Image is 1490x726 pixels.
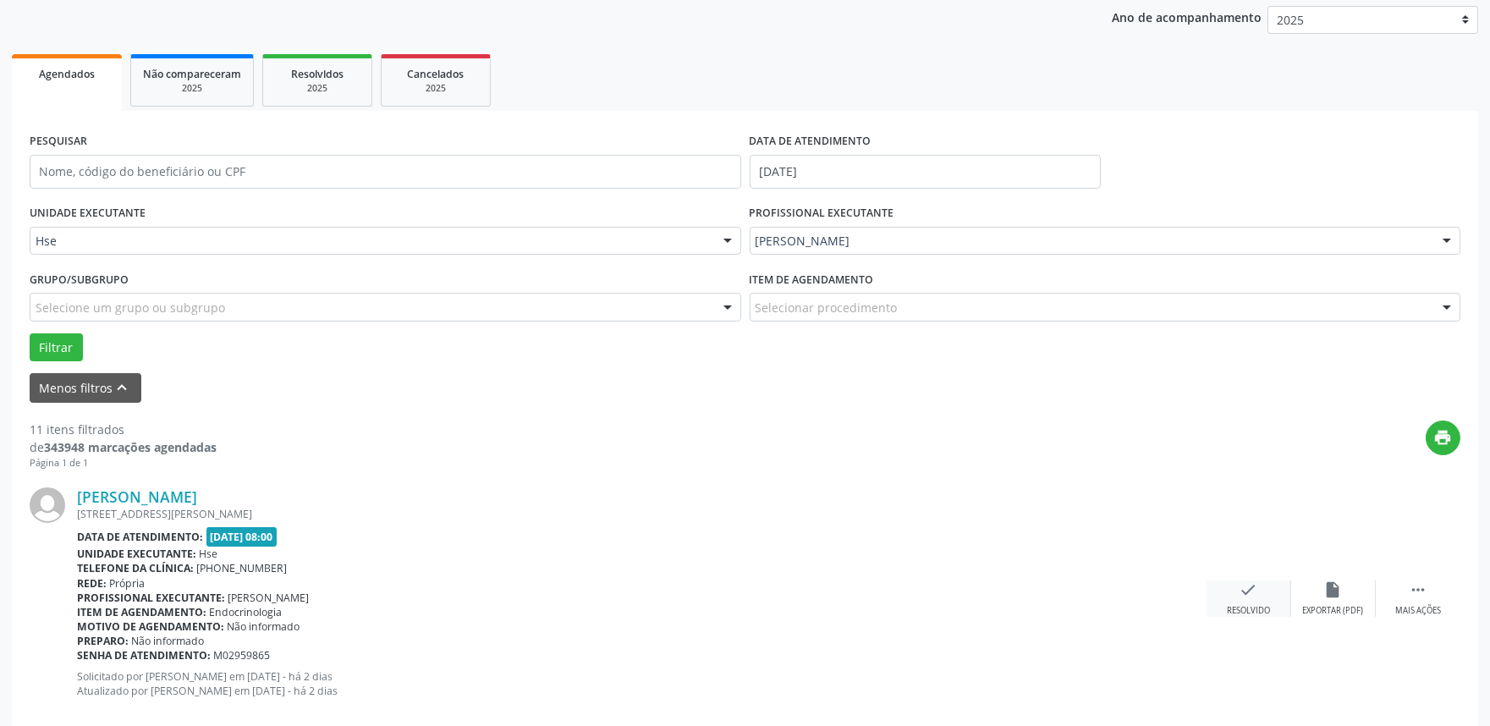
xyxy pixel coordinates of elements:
[1240,580,1258,599] i: check
[36,299,225,316] span: Selecione um grupo ou subgrupo
[30,201,146,227] label: UNIDADE EXECUTANTE
[200,547,218,561] span: Hse
[77,487,197,506] a: [PERSON_NAME]
[756,233,1427,250] span: [PERSON_NAME]
[30,333,83,362] button: Filtrar
[228,619,300,634] span: Não informado
[408,67,465,81] span: Cancelados
[1227,605,1270,617] div: Resolvido
[1112,6,1262,27] p: Ano de acompanhamento
[1409,580,1427,599] i: 
[30,487,65,523] img: img
[197,561,288,575] span: [PHONE_NUMBER]
[30,129,87,155] label: PESQUISAR
[44,439,217,455] strong: 343948 marcações agendadas
[143,82,241,95] div: 2025
[77,561,194,575] b: Telefone da clínica:
[30,155,741,189] input: Nome, código do beneficiário ou CPF
[110,576,146,591] span: Própria
[77,634,129,648] b: Preparo:
[275,82,360,95] div: 2025
[36,233,707,250] span: Hse
[1324,580,1343,599] i: insert_drive_file
[77,547,196,561] b: Unidade executante:
[77,530,203,544] b: Data de atendimento:
[77,669,1207,698] p: Solicitado por [PERSON_NAME] em [DATE] - há 2 dias Atualizado por [PERSON_NAME] em [DATE] - há 2 ...
[750,201,894,227] label: PROFISSIONAL EXECUTANTE
[143,67,241,81] span: Não compareceram
[30,438,217,456] div: de
[756,299,898,316] span: Selecionar procedimento
[77,605,206,619] b: Item de agendamento:
[214,648,271,663] span: M02959865
[77,591,225,605] b: Profissional executante:
[77,648,211,663] b: Senha de atendimento:
[30,373,141,403] button: Menos filtroskeyboard_arrow_up
[206,527,278,547] span: [DATE] 08:00
[1395,605,1441,617] div: Mais ações
[750,267,874,293] label: Item de agendamento
[1303,605,1364,617] div: Exportar (PDF)
[39,67,95,81] span: Agendados
[77,576,107,591] b: Rede:
[1434,428,1453,447] i: print
[77,619,224,634] b: Motivo de agendamento:
[291,67,344,81] span: Resolvidos
[393,82,478,95] div: 2025
[30,267,129,293] label: Grupo/Subgrupo
[228,591,310,605] span: [PERSON_NAME]
[1426,421,1460,455] button: print
[210,605,283,619] span: Endocrinologia
[30,456,217,470] div: Página 1 de 1
[750,129,871,155] label: DATA DE ATENDIMENTO
[77,507,1207,521] div: [STREET_ADDRESS][PERSON_NAME]
[113,378,132,397] i: keyboard_arrow_up
[750,155,1101,189] input: Selecione um intervalo
[132,634,205,648] span: Não informado
[30,421,217,438] div: 11 itens filtrados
